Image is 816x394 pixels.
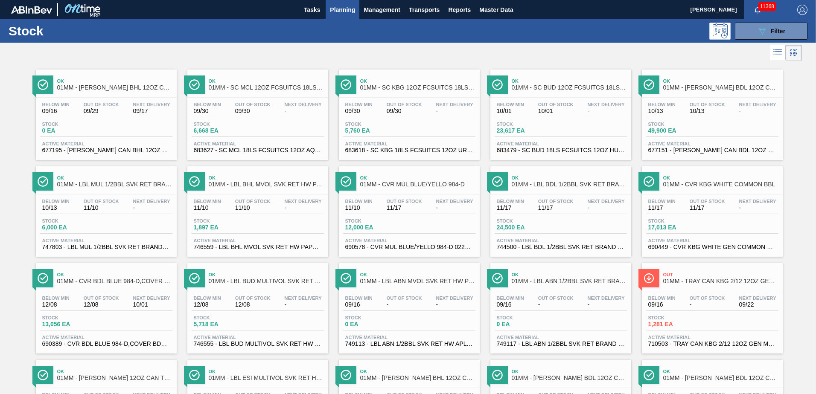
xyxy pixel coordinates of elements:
[497,108,524,114] span: 10/01
[38,273,48,284] img: Ícone
[364,5,400,15] span: Management
[739,295,776,301] span: Next Delivery
[739,108,776,114] span: -
[181,160,332,257] a: ÍconeOk01MM - LBL BHL MVOL SVK RET HW PAPER #3Below Min11/10Out Of Stock11/10Next Delivery-Stock1...
[512,369,627,374] span: Ok
[436,301,473,308] span: -
[332,63,484,160] a: ÍconeOk01MM - SC KBG 12OZ FCSUITCS 18LS - VBIBelow Min09/30Out Of Stock09/30Next Delivery-Stock5,...
[194,122,254,127] span: Stock
[497,199,524,204] span: Below Min
[735,23,807,40] button: Filter
[133,108,170,114] span: 09/17
[497,301,524,308] span: 09/16
[739,301,776,308] span: 09/22
[360,272,475,277] span: Ok
[771,28,785,35] span: Filter
[690,102,725,107] span: Out Of Stock
[648,238,776,243] span: Active Material
[84,102,119,107] span: Out Of Stock
[360,181,475,188] span: 01MM - CVR MUL BLUE/YELLO 984-D
[436,295,473,301] span: Next Delivery
[690,295,725,301] span: Out Of Stock
[479,5,513,15] span: Master Data
[57,272,172,277] span: Ok
[644,273,654,284] img: Ícone
[194,301,221,308] span: 12/08
[538,108,574,114] span: 10/01
[42,315,102,320] span: Stock
[663,181,778,188] span: 01MM - CVR KBG WHITE COMMON BBL
[538,295,574,301] span: Out Of Stock
[194,102,221,107] span: Below Min
[345,335,473,340] span: Active Material
[648,127,708,134] span: 49,900 EA
[38,176,48,187] img: Ícone
[360,278,475,284] span: 01MM - LBL ABN MVOL SVK RET HW PPS #3 5.0%
[57,369,172,374] span: Ok
[663,272,778,277] span: Out
[739,199,776,204] span: Next Delivery
[133,102,170,107] span: Next Delivery
[285,205,322,211] span: -
[42,335,170,340] span: Active Material
[690,199,725,204] span: Out Of Stock
[345,122,405,127] span: Stock
[648,315,708,320] span: Stock
[497,341,625,347] span: 749117 - LBL ABN 1/2BBL SVK RET BRAND PPS 0822 #4
[492,273,503,284] img: Ícone
[235,199,271,204] span: Out Of Stock
[360,375,475,381] span: 01MM - CARR BHL 12OZ CAN 12/12 CAN FISHING PROMO
[648,341,776,347] span: 710503 - TRAY CAN KBG 2/12 12OZ GEN MW 1023-L 032
[42,199,70,204] span: Below Min
[194,335,322,340] span: Active Material
[285,102,322,107] span: Next Delivery
[209,369,324,374] span: Ok
[42,238,170,243] span: Active Material
[42,205,70,211] span: 10/13
[497,127,557,134] span: 23,617 EA
[644,370,654,380] img: Ícone
[345,218,405,223] span: Stock
[387,301,422,308] span: -
[538,102,574,107] span: Out Of Stock
[38,79,48,90] img: Ícone
[341,79,351,90] img: Ícone
[133,199,170,204] span: Next Delivery
[209,272,324,277] span: Ok
[663,375,778,381] span: 01MM - CARR BDL 12OZ CAN TWNSTK 36/12 CAN
[42,224,102,231] span: 6,000 EA
[345,199,373,204] span: Below Min
[387,295,422,301] span: Out Of Stock
[9,26,136,36] h1: Stock
[648,321,708,327] span: 1,281 EA
[387,102,422,107] span: Out Of Stock
[663,78,778,84] span: Ok
[29,160,181,257] a: ÍconeOk01MM - LBL MUL 1/2BBL SVK RET BRAND PPS #4Below Min10/13Out Of Stock11/10Next Delivery-Sto...
[690,205,725,211] span: 11/17
[345,147,473,154] span: 683618 - SC KBG 18LS FCSUITCS 12OZ URL AND QR COD
[797,5,807,15] img: Logout
[644,79,654,90] img: Ícone
[332,257,484,353] a: ÍconeOk01MM - LBL ABN MVOL SVK RET HW PPS #3 5.0%Below Min09/16Out Of Stock-Next Delivery-Stock0 ...
[663,369,778,374] span: Ok
[42,244,170,250] span: 747803 - LBL MUL 1/2BBL SVK RET BRAND PPS 0220 #4
[484,63,635,160] a: ÍconeOk01MM - SC BUD 12OZ FCSUITCS 18LS AQUEOUS COATINGBelow Min10/01Out Of Stock10/01Next Delive...
[235,301,271,308] span: 12/08
[663,84,778,91] span: 01MM - CARR BDL 12OZ CAN TWNSTK 30/12 CAN-Aqueous
[42,147,170,154] span: 677195 - CARR CAN BHL 12OZ OUTDOORS CAN PK 12/12
[497,315,557,320] span: Stock
[345,205,373,211] span: 11/10
[690,108,725,114] span: 10/13
[341,176,351,187] img: Ícone
[235,102,271,107] span: Out Of Stock
[209,181,324,188] span: 01MM - LBL BHL MVOL SVK RET HW PAPER #3
[588,205,625,211] span: -
[194,205,221,211] span: 11/10
[84,295,119,301] span: Out Of Stock
[512,175,627,180] span: Ok
[648,224,708,231] span: 17,013 EA
[209,278,324,284] span: 01MM - LBL BUD MULTIVOL SVK RET HW PPS #3
[194,244,322,250] span: 746559 - LBL BHL MVOL SVK RET HW PAPER 0518 #3 4.
[588,102,625,107] span: Next Delivery
[42,127,102,134] span: 0 EA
